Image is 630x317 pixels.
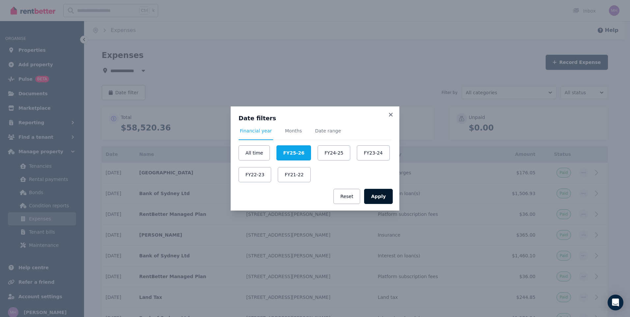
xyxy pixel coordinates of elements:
span: Financial year [240,128,272,134]
button: Apply [364,189,393,204]
button: FY25-26 [276,145,311,160]
button: FY21-22 [278,167,310,182]
button: Reset [333,189,360,204]
button: FY24-25 [318,145,350,160]
button: All time [239,145,270,160]
span: Months [285,128,302,134]
button: FY23-24 [357,145,389,160]
span: Date range [315,128,341,134]
button: FY22-23 [239,167,271,182]
h3: Date filters [239,114,391,122]
nav: Tabs [239,128,391,140]
div: Open Intercom Messenger [608,295,623,310]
